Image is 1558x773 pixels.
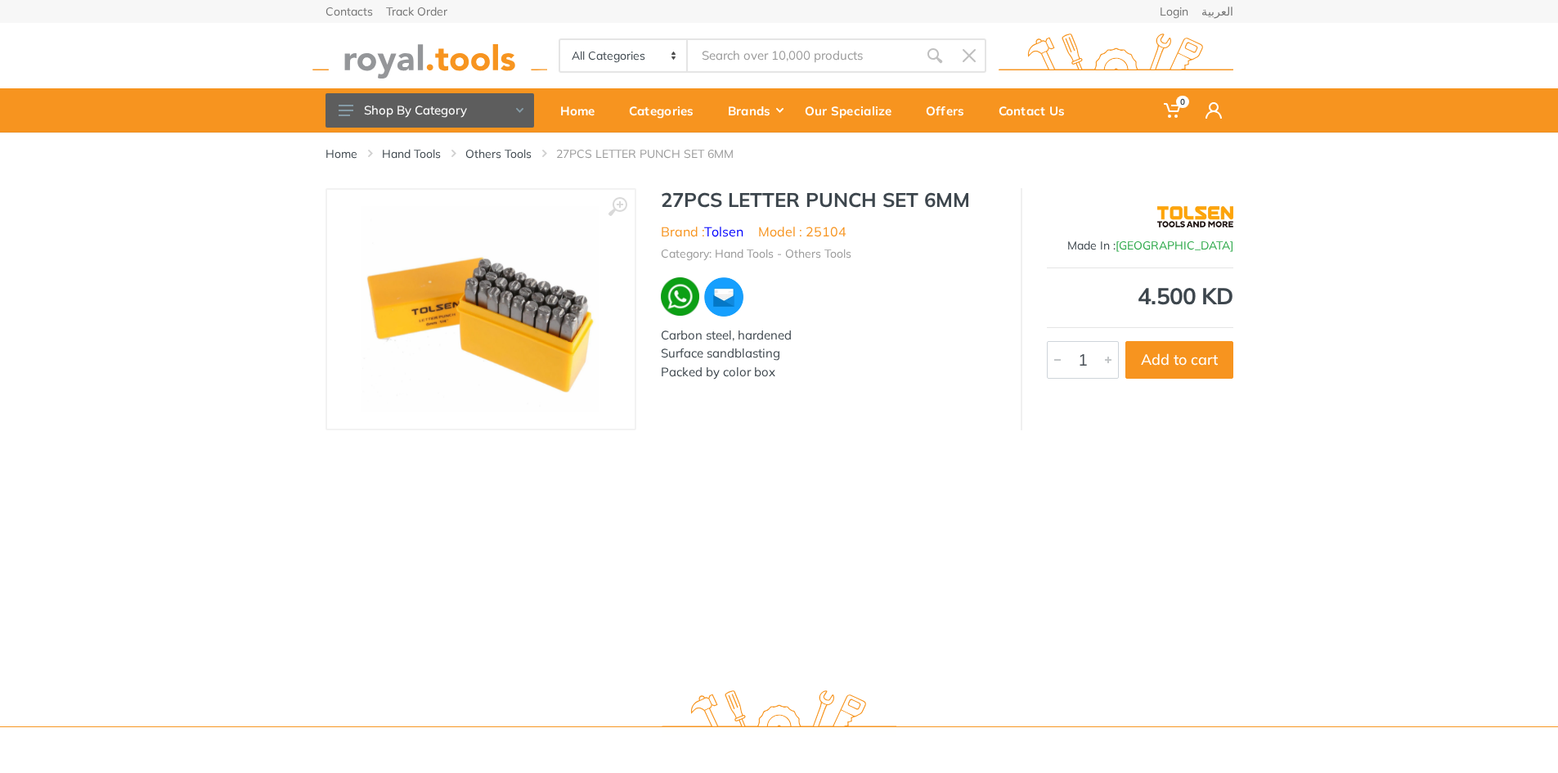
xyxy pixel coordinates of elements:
[914,93,987,128] div: Offers
[703,276,745,318] img: ma.webp
[312,34,547,79] img: royal.tools Logo
[560,40,689,71] select: Category
[465,146,532,162] a: Others Tools
[1157,196,1233,237] img: Tolsen
[1201,6,1233,17] a: العربية
[326,6,373,17] a: Contacts
[758,222,846,241] li: Model : 25104
[1116,238,1233,253] span: [GEOGRAPHIC_DATA]
[1047,237,1233,254] div: Made In :
[661,326,996,382] div: Carbon steel, hardened Surface sandblasting Packed by color box
[326,146,357,162] a: Home
[662,690,896,735] img: royal.tools Logo
[914,88,987,133] a: Offers
[1176,96,1189,108] span: 0
[987,93,1088,128] div: Contact Us
[987,88,1088,133] a: Contact Us
[661,188,996,212] h1: 27PCS LETTER PUNCH SET 6MM
[326,93,534,128] button: Shop By Category
[556,146,758,162] li: 27PCS LETTER PUNCH SET 6MM
[793,93,914,128] div: Our Specialize
[617,93,716,128] div: Categories
[549,88,617,133] a: Home
[361,206,600,412] img: Royal Tools - 27PCS LETTER PUNCH SET 6MM
[688,38,917,73] input: Site search
[999,34,1233,79] img: royal.tools Logo
[704,223,743,240] a: Tolsen
[661,222,743,241] li: Brand :
[1047,285,1233,308] div: 4.500 KD
[1160,6,1188,17] a: Login
[326,146,1233,162] nav: breadcrumb
[716,93,793,128] div: Brands
[386,6,447,17] a: Track Order
[661,245,851,263] li: Category: Hand Tools - Others Tools
[549,93,617,128] div: Home
[793,88,914,133] a: Our Specialize
[617,88,716,133] a: Categories
[661,277,699,316] img: wa.webp
[382,146,441,162] a: Hand Tools
[1125,341,1233,379] button: Add to cart
[1152,88,1194,133] a: 0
